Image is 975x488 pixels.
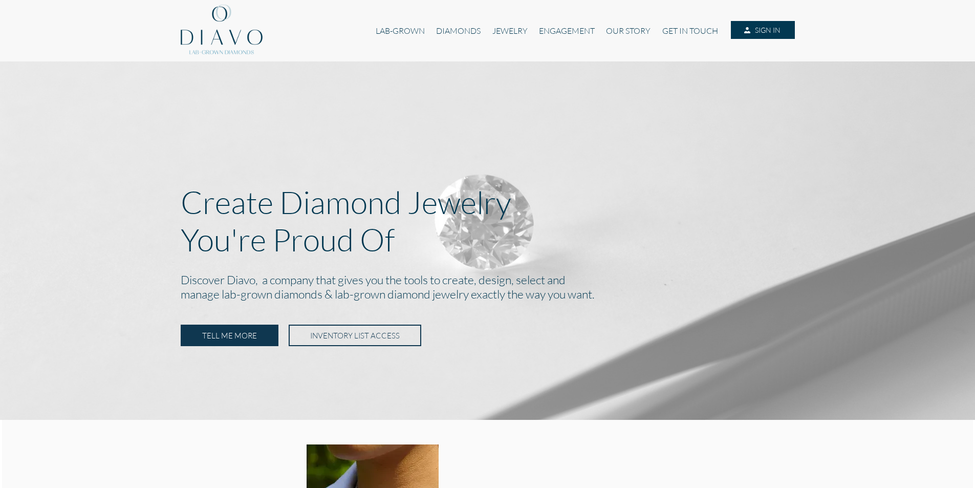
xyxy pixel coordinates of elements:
a: INVENTORY LIST ACCESS [289,325,421,346]
a: TELL ME MORE [181,325,278,346]
a: DIAMONDS [430,21,486,40]
h2: Discover Diavo, a company that gives you the tools to create, design, select and manage lab-grown... [181,270,795,305]
a: ENGAGEMENT [533,21,600,40]
a: SIGN IN [731,21,794,39]
a: JEWELRY [486,21,533,40]
a: OUR STORY [600,21,656,40]
a: LAB-GROWN [370,21,430,40]
p: Create Diamond Jewelry You're Proud Of [181,183,795,258]
a: GET IN TOUCH [657,21,724,40]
